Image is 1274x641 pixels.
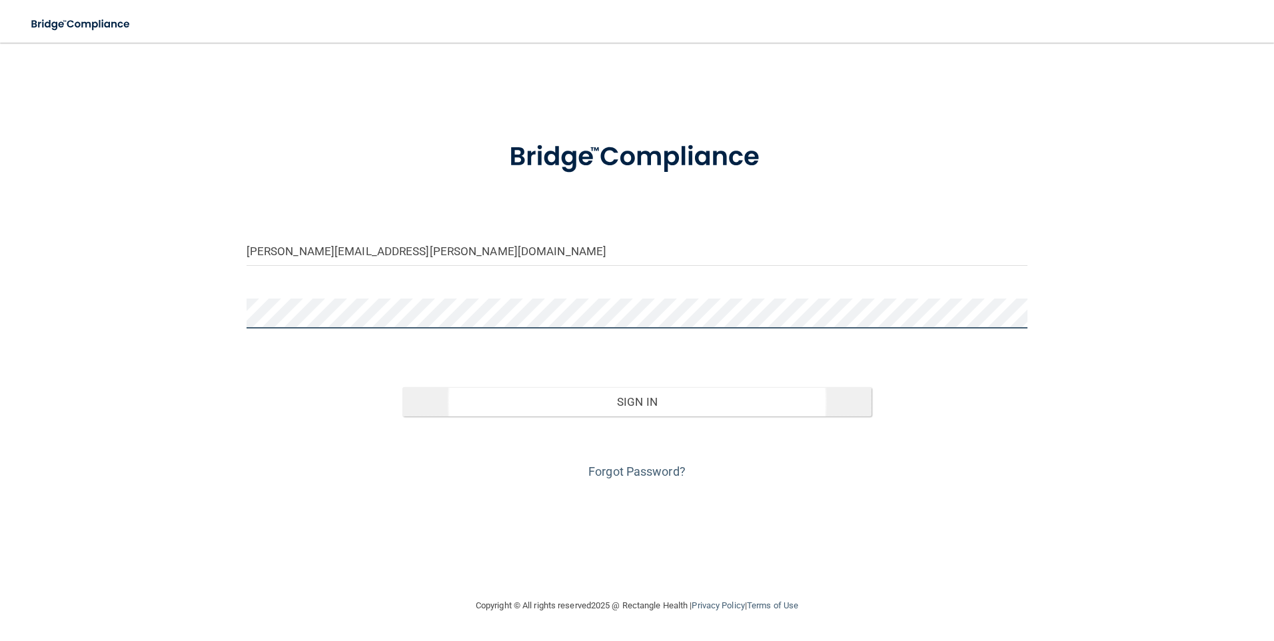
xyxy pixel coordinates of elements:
[247,236,1028,266] input: Email
[482,123,792,192] img: bridge_compliance_login_screen.278c3ca4.svg
[402,387,872,416] button: Sign In
[20,11,143,38] img: bridge_compliance_login_screen.278c3ca4.svg
[394,584,880,627] div: Copyright © All rights reserved 2025 @ Rectangle Health | |
[747,600,798,610] a: Terms of Use
[588,464,686,478] a: Forgot Password?
[692,600,744,610] a: Privacy Policy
